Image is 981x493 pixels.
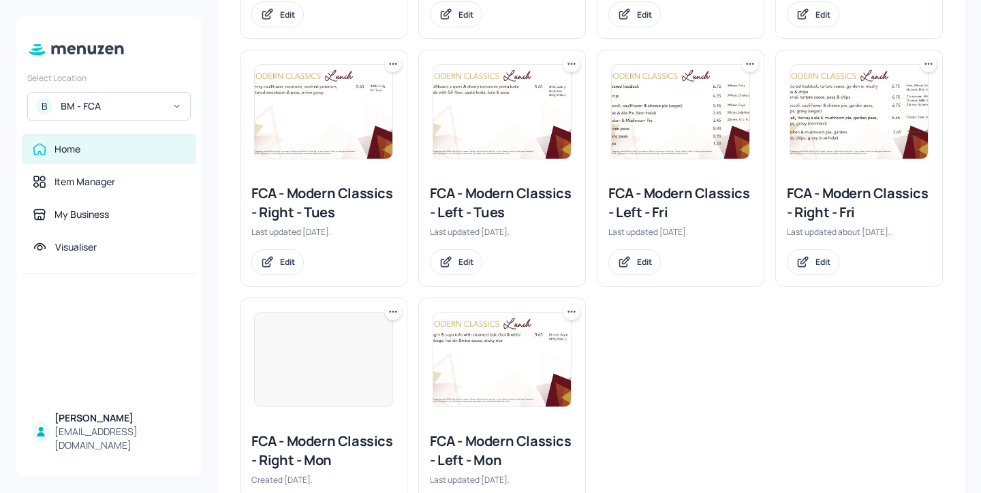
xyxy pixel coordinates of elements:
img: 2025-03-04-1741084435201z7emhxromjn.jpeg [255,65,392,159]
div: FCA - Modern Classics - Left - Fri [608,184,753,222]
div: FCA - Modern Classics - Left - Tues [430,184,574,222]
div: [PERSON_NAME] [54,411,185,425]
div: Last updated about [DATE]. [787,226,931,238]
div: FCA - Modern Classics - Left - Mon [430,432,574,470]
div: Edit [637,9,652,20]
img: 2025-09-05-1757067695663ufzho6b1bgn.jpeg [612,65,749,159]
div: Edit [637,256,652,268]
div: FCA - Modern Classics - Right - Tues [251,184,396,222]
div: Edit [280,9,295,20]
div: Item Manager [54,175,115,189]
div: Edit [458,9,473,20]
div: Select Location [27,72,191,84]
div: Edit [458,256,473,268]
div: FCA - Modern Classics - Right - Mon [251,432,396,470]
div: Last updated [DATE]. [608,226,753,238]
div: Edit [815,256,830,268]
img: 2025-08-29-1756458392363qhz0w7y1hwk.jpeg [790,65,928,159]
div: Home [54,142,80,156]
div: Last updated [DATE]. [430,474,574,486]
div: BM - FCA [61,99,163,113]
img: 2025-07-07-1751877256712fmgtw5t15iu.jpeg [433,313,571,407]
div: FCA - Modern Classics - Right - Fri [787,184,931,222]
div: B [36,98,52,114]
div: My Business [54,208,109,221]
img: 2025-06-10-174954325901460l4d3as6cc.jpeg [433,65,571,159]
div: Edit [280,256,295,268]
div: Last updated [DATE]. [430,226,574,238]
div: Edit [815,9,830,20]
div: Visualiser [55,240,97,254]
div: [EMAIL_ADDRESS][DOMAIN_NAME] [54,425,185,452]
div: Created [DATE]. [251,474,396,486]
div: Last updated [DATE]. [251,226,396,238]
